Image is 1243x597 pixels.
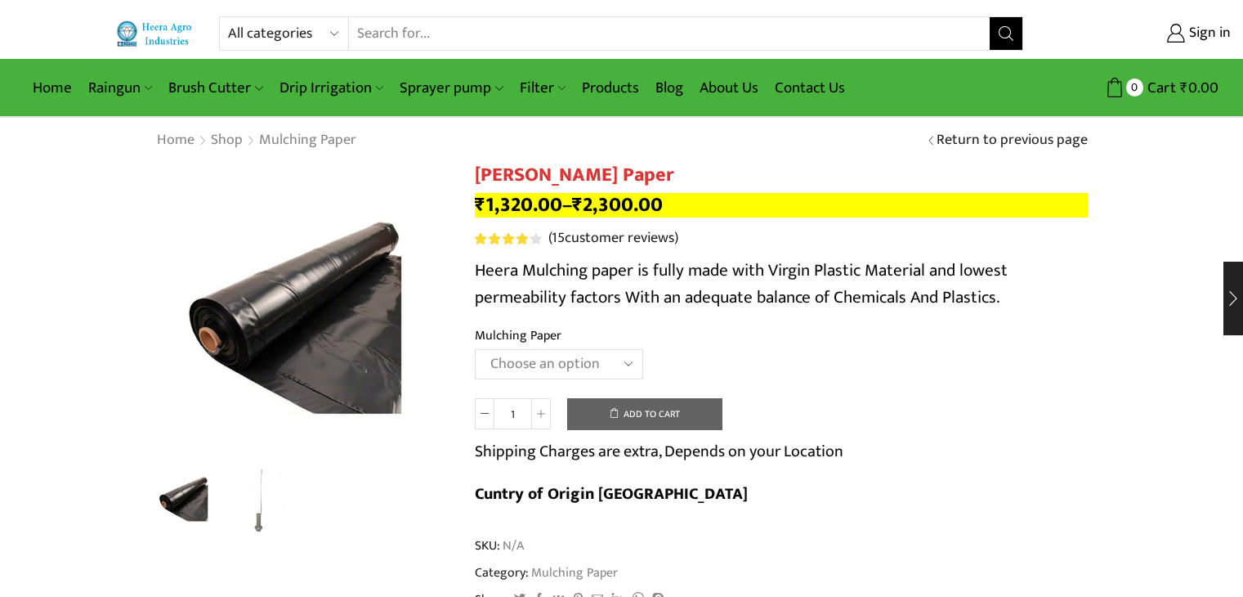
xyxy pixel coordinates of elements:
a: Sprayer pump [391,69,511,107]
span: Cart [1143,77,1176,99]
img: Heera Mulching Paper [152,464,220,532]
a: Sign in [1048,19,1231,48]
span: Sign in [1185,23,1231,44]
bdi: 0.00 [1180,75,1218,101]
img: Heera Mulching Paper [156,164,450,458]
li: 1 / 2 [152,466,220,532]
img: Mulching Paper Hole Long [227,466,295,534]
p: – [475,193,1088,218]
a: Products [574,69,647,107]
nav: Breadcrumb [156,130,357,151]
a: Brush Cutter [160,69,271,107]
label: Mulching Paper [475,326,561,345]
a: Shop [210,130,244,151]
bdi: 2,300.00 [572,188,663,222]
a: Mulching-Hole [227,466,295,534]
a: Contact Us [767,69,853,107]
span: ₹ [1180,75,1188,101]
div: 1 / 2 [156,164,450,458]
a: Raingun [80,69,160,107]
a: 0 Cart ₹0.00 [1040,73,1218,103]
input: Product quantity [494,398,531,429]
span: SKU: [475,536,1088,555]
a: (15customer reviews) [548,228,678,249]
p: Shipping Charges are extra, Depends on your Location [475,438,843,465]
div: Rated 4.27 out of 5 [475,233,541,245]
b: Cuntry of Origin [GEOGRAPHIC_DATA] [475,480,748,508]
a: Blog [647,69,691,107]
span: 15 [552,226,565,250]
span: Rated out of 5 based on customer ratings [475,233,531,245]
bdi: 1,320.00 [475,188,562,222]
input: Search for... [349,17,990,50]
span: ₹ [572,188,583,222]
button: Add to cart [567,398,722,431]
a: Filter [512,69,574,107]
span: Category: [475,563,618,582]
a: Drip Irrigation [271,69,391,107]
button: Search button [990,17,1022,50]
a: About Us [691,69,767,107]
span: ₹ [475,188,485,222]
span: N/A [500,536,524,555]
a: Mulching Paper [258,130,357,151]
h1: [PERSON_NAME] Paper [475,164,1088,187]
a: Mulching Paper [529,562,618,583]
span: Heera Mulching paper is fully made with Virgin Plastic Material and lowest permeability factors W... [475,256,1008,312]
a: Home [25,69,80,107]
a: Home [156,130,195,151]
span: 0 [1126,79,1143,96]
a: Return to previous page [937,130,1088,151]
span: 15 [475,233,544,245]
li: 2 / 2 [227,466,295,532]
